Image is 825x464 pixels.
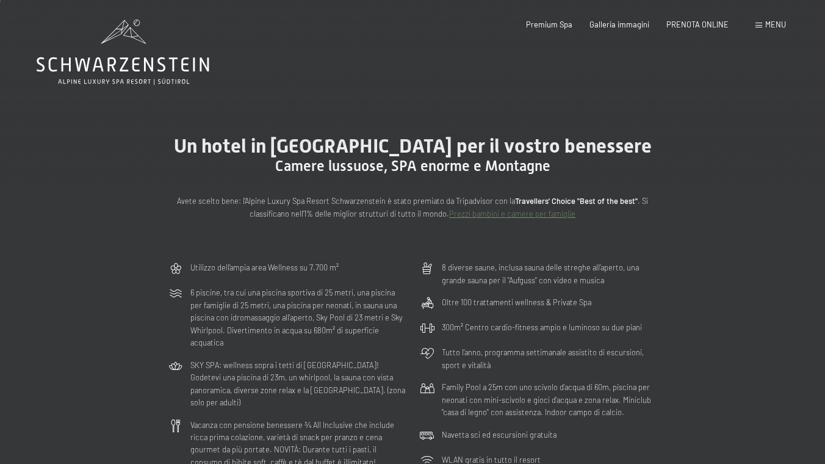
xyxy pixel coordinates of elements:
span: Menu [765,20,786,29]
span: Un hotel in [GEOGRAPHIC_DATA] per il vostro benessere [174,134,652,158]
p: SKY SPA: wellness sopra i tetti di [GEOGRAPHIC_DATA]! Godetevi una piscina di 23m, un whirlpool, ... [190,359,405,409]
a: PRENOTA ONLINE [666,20,729,29]
p: 300m² Centro cardio-fitness ampio e luminoso su due piani [442,321,642,333]
a: Premium Spa [526,20,572,29]
p: Tutto l’anno, programma settimanale assistito di escursioni, sport e vitalità [442,346,657,371]
p: Utilizzo dell‘ampia area Wellness su 7.700 m² [190,261,339,274]
p: 6 piscine, tra cui una piscina sportiva di 25 metri, una piscina per famiglie di 25 metri, una pi... [190,286,405,349]
p: Navetta sci ed escursioni gratuita [442,429,557,441]
strong: Travellers' Choice "Best of the best" [515,196,638,206]
p: Family Pool a 25m con uno scivolo d'acqua di 60m, piscina per neonati con mini-scivolo e gioci d'... [442,381,657,418]
span: Camere lussuose, SPA enorme e Montagne [275,158,550,175]
a: Galleria immagini [589,20,649,29]
a: Prezzi bambini e camere per famiglie [449,209,575,219]
p: Oltre 100 trattamenti wellness & Private Spa [442,296,591,308]
p: 8 diverse saune, inclusa sauna delle streghe all’aperto, una grande sauna per il "Aufguss" con vi... [442,261,657,286]
p: Avete scelto bene: l’Alpine Luxury Spa Resort Schwarzenstein è stato premiato da Tripadvisor con ... [168,195,657,220]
